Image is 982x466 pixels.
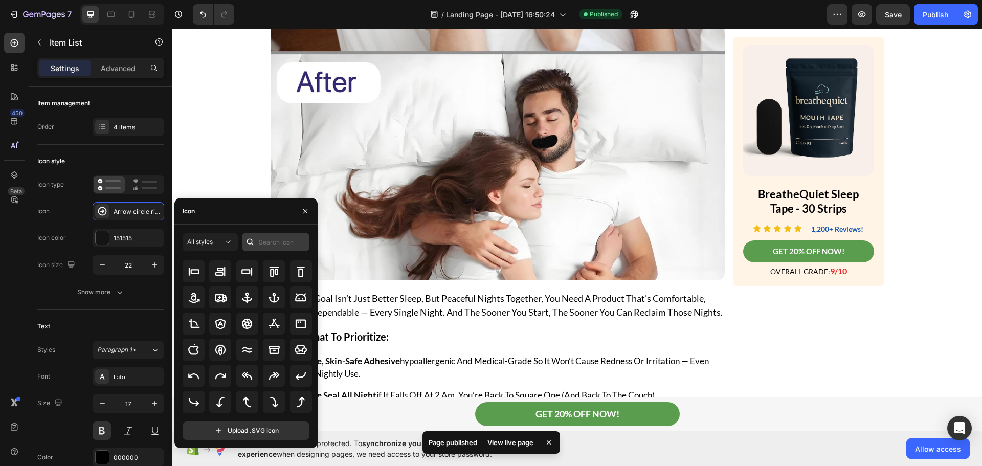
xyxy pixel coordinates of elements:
[363,380,447,391] p: GET 20% OFF NOW!
[37,99,90,108] div: Item management
[876,4,910,25] button: Save
[114,372,162,382] div: Lato
[572,158,701,173] p: BreatheQuiet Sleep
[37,258,77,272] div: Icon size
[885,10,902,19] span: Save
[914,4,957,25] button: Publish
[37,396,64,410] div: Size
[8,187,25,195] div: Beta
[238,438,565,459] span: Your page is password protected. To when designing pages, we need access to your store password.
[101,63,136,74] p: Advanced
[37,180,64,189] div: Icon type
[571,16,702,147] img: gempages_571642925553812704-8ac257ef-3a20-4f88-84de-15d2820c669e.jpg
[429,437,477,448] p: Page published
[4,4,76,25] button: 7
[658,237,675,247] strong: 9/10
[183,421,309,440] button: Upload .SVG icon
[50,36,137,49] p: Item List
[37,157,65,166] div: Icon style
[77,287,125,297] div: Show more
[37,283,164,301] button: Show more
[441,9,444,20] span: /
[123,326,551,352] p: hypoallergenic and medical-grade so it won’t cause redness or irritation — even with nightly use.
[906,438,970,459] button: Allow access
[123,360,551,373] p: if it falls off at 2 am, you’re back to square one (and back to the couch).
[99,300,551,316] p: here’s what to prioritize:
[193,4,234,25] div: Undo/Redo
[915,443,961,454] span: Allow access
[183,233,238,251] button: All styles
[590,10,618,19] span: Published
[37,322,50,331] div: Text
[923,9,948,20] div: Publish
[213,426,279,436] div: Upload .SVG icon
[93,341,164,359] button: Paragraph 1*
[37,345,55,354] div: Styles
[99,263,551,291] p: when the goal isn’t just better sleep, but peaceful nights together, you need a product that’s co...
[172,29,982,431] iframe: Design area
[238,439,525,458] span: synchronize your theme style & enhance your experience
[123,361,204,372] strong: secure seal all night
[303,373,507,397] a: GET 20% OFF NOW!
[37,372,50,381] div: Font
[114,207,162,216] div: Arrow circle right bold
[446,9,555,20] span: Landing Page - [DATE] 16:50:24
[37,207,50,216] div: Icon
[947,416,972,440] div: Open Intercom Messenger
[10,109,25,117] div: 450
[242,233,309,251] input: Search icon
[114,234,162,243] div: 151515
[572,173,701,188] p: Tape - 30 Strips
[37,453,53,462] div: Color
[37,122,54,131] div: Order
[51,63,79,74] p: Settings
[114,123,162,132] div: 4 items
[183,207,195,216] div: Icon
[481,435,540,450] div: View live page
[37,233,66,242] div: Icon color
[639,194,691,205] p: 1,200+ Reviews!
[571,211,702,234] a: GET 20% OFF NOW!
[572,237,701,248] p: OVERALL GRADE:
[123,327,228,338] strong: gentle, skin-safe adhesive
[187,238,213,246] span: All styles
[97,345,136,354] span: Paragraph 1*
[600,217,672,228] p: GET 20% OFF NOW!
[67,8,72,20] p: 7
[114,453,162,462] div: 000000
